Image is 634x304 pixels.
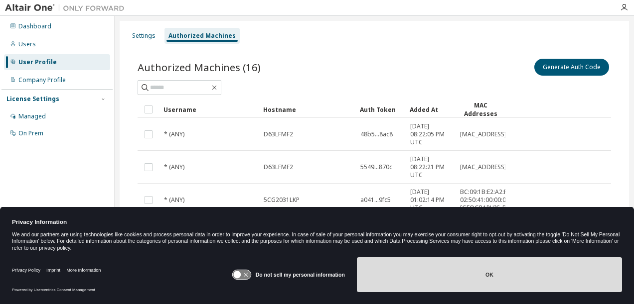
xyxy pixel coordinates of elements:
[410,155,451,179] span: [DATE] 08:22:21 PM UTC
[264,163,293,171] span: D63LFMF2
[6,95,59,103] div: License Settings
[168,32,236,40] div: Authorized Machines
[132,32,156,40] div: Settings
[18,112,46,120] div: Managed
[18,58,57,66] div: User Profile
[18,129,43,137] div: On Prem
[460,163,506,171] span: [MAC_ADDRESS]
[163,101,255,117] div: Username
[460,101,501,118] div: MAC Addresses
[410,188,451,212] span: [DATE] 01:02:14 PM UTC
[460,130,506,138] span: [MAC_ADDRESS]
[18,22,51,30] div: Dashboard
[164,196,184,204] span: * (ANY)
[138,60,261,74] span: Authorized Machines (16)
[164,130,184,138] span: * (ANY)
[5,3,130,13] img: Altair One
[360,130,393,138] span: 48b5...8ac8
[360,101,402,117] div: Auth Token
[264,196,300,204] span: 5CG2031LKP
[18,76,66,84] div: Company Profile
[410,122,451,146] span: [DATE] 08:22:05 PM UTC
[164,163,184,171] span: * (ANY)
[360,163,392,171] span: 5549...870c
[360,196,391,204] span: a041...9fc5
[18,40,36,48] div: Users
[534,59,609,76] button: Generate Auth Code
[460,188,562,212] span: BC:09:1B:E2:A2:FB , 02:50:41:00:00:01 , [GEOGRAPHIC_DATA]:09:1B:E2:A2:F7
[263,101,352,117] div: Hostname
[264,130,293,138] span: D63LFMF2
[410,101,452,117] div: Added At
